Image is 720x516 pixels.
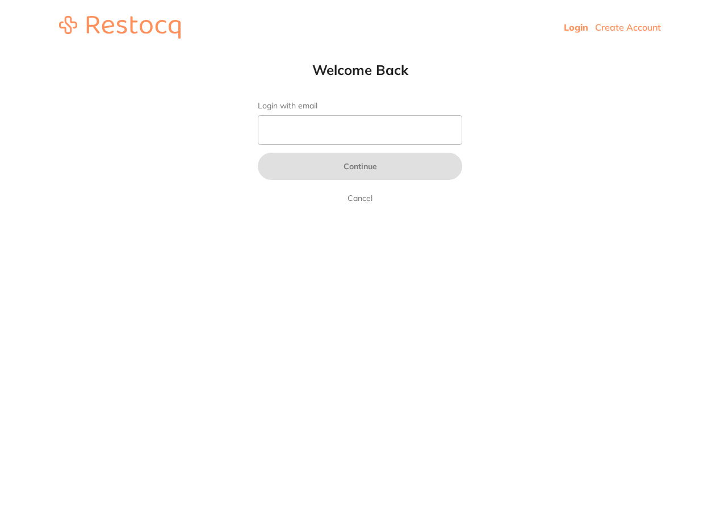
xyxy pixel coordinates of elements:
[564,22,588,33] a: Login
[595,22,661,33] a: Create Account
[258,153,462,180] button: Continue
[258,101,462,111] label: Login with email
[235,61,485,78] h1: Welcome Back
[59,16,181,39] img: restocq_logo.svg
[345,191,375,205] a: Cancel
